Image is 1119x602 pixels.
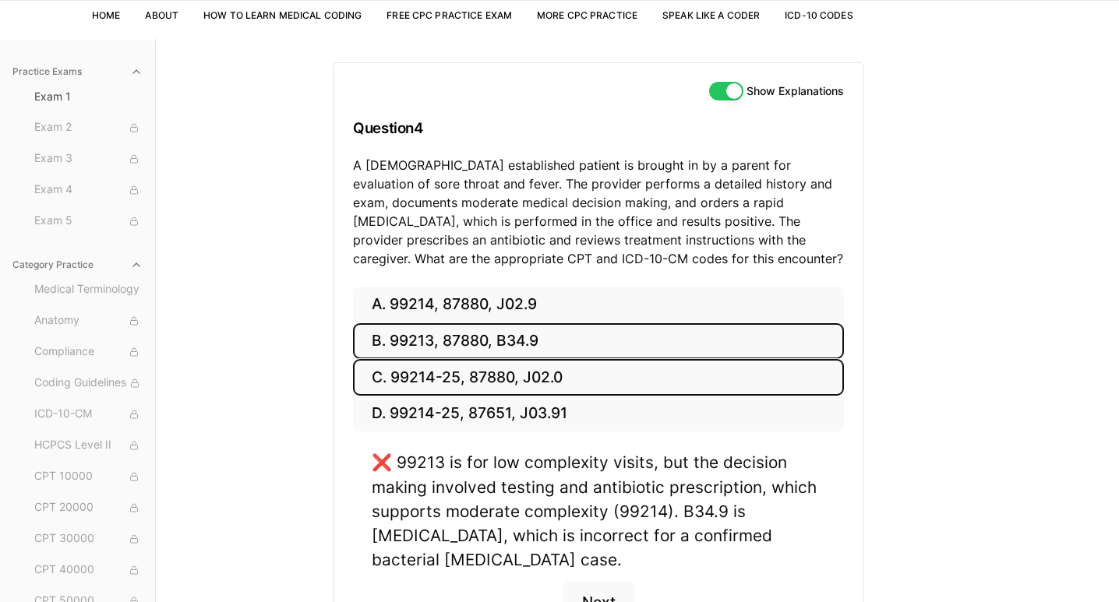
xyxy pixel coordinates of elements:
button: Medical Terminology [28,277,149,302]
span: CPT 10000 [34,468,143,485]
span: CPT 40000 [34,562,143,579]
button: CPT 40000 [28,558,149,583]
div: ❌ 99213 is for low complexity visits, but the decision making involved testing and antibiotic pre... [372,450,825,572]
button: Exam 4 [28,178,149,202]
button: Exam 3 [28,146,149,171]
button: Anatomy [28,308,149,333]
button: Practice Exams [6,59,149,84]
span: ICD-10-CM [34,406,143,423]
button: C. 99214-25, 87880, J02.0 [353,359,844,396]
button: CPT 20000 [28,495,149,520]
span: Exam 3 [34,150,143,167]
button: Exam 1 [28,84,149,109]
a: ICD-10 Codes [785,9,852,21]
span: Coding Guidelines [34,375,143,392]
span: Exam 2 [34,119,143,136]
a: Free CPC Practice Exam [387,9,512,21]
button: Exam 5 [28,209,149,234]
a: About [145,9,178,21]
span: Exam 4 [34,181,143,199]
span: Medical Terminology [34,281,143,298]
a: How to Learn Medical Coding [203,9,362,21]
a: Speak Like a Coder [662,9,760,21]
span: Compliance [34,343,143,361]
button: ICD-10-CM [28,402,149,427]
button: CPT 30000 [28,526,149,551]
button: Compliance [28,340,149,364]
label: Show Explanations [747,86,844,97]
h3: Question 4 [353,105,844,151]
button: D. 99214-25, 87651, J03.91 [353,396,844,432]
button: B. 99213, 87880, B34.9 [353,323,844,360]
span: CPT 20000 [34,499,143,516]
button: Exam 2 [28,115,149,140]
a: Home [92,9,120,21]
span: CPT 30000 [34,530,143,547]
span: Exam 5 [34,213,143,230]
button: Coding Guidelines [28,371,149,396]
button: Category Practice [6,252,149,277]
span: Anatomy [34,312,143,329]
button: HCPCS Level II [28,433,149,458]
span: Exam 1 [34,89,143,104]
a: More CPC Practice [537,9,637,21]
button: CPT 10000 [28,464,149,489]
button: A. 99214, 87880, J02.9 [353,287,844,323]
span: HCPCS Level II [34,437,143,454]
p: A [DEMOGRAPHIC_DATA] established patient is brought in by a parent for evaluation of sore throat ... [353,156,844,268]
